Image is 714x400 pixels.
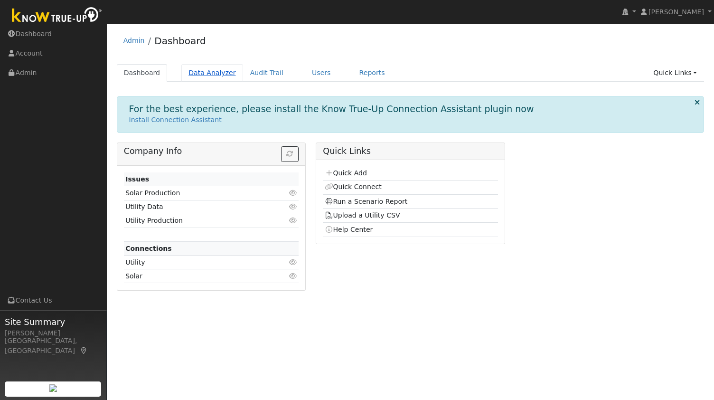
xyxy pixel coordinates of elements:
[289,217,297,224] i: Click to view
[289,259,297,266] i: Click to view
[325,211,400,219] a: Upload a Utility CSV
[80,347,88,354] a: Map
[117,64,168,82] a: Dashboard
[648,8,704,16] span: [PERSON_NAME]
[5,315,102,328] span: Site Summary
[154,35,206,47] a: Dashboard
[124,256,271,269] td: Utility
[124,214,271,228] td: Utility Production
[325,183,382,190] a: Quick Connect
[323,146,498,156] h5: Quick Links
[123,37,145,44] a: Admin
[305,64,338,82] a: Users
[289,203,297,210] i: Click to view
[646,64,704,82] a: Quick Links
[49,384,57,392] img: retrieve
[124,186,271,200] td: Solar Production
[289,273,297,279] i: Click to view
[5,336,102,356] div: [GEOGRAPHIC_DATA], [GEOGRAPHIC_DATA]
[243,64,291,82] a: Audit Trail
[124,146,299,156] h5: Company Info
[124,200,271,214] td: Utility Data
[129,104,534,114] h1: For the best experience, please install the Know True-Up Connection Assistant plugin now
[352,64,392,82] a: Reports
[7,5,107,27] img: Know True-Up
[325,198,408,205] a: Run a Scenario Report
[181,64,243,82] a: Data Analyzer
[5,328,102,338] div: [PERSON_NAME]
[125,245,172,252] strong: Connections
[124,269,271,283] td: Solar
[125,175,149,183] strong: Issues
[289,190,297,196] i: Click to view
[129,116,222,124] a: Install Connection Assistant
[325,226,373,233] a: Help Center
[325,169,367,177] a: Quick Add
